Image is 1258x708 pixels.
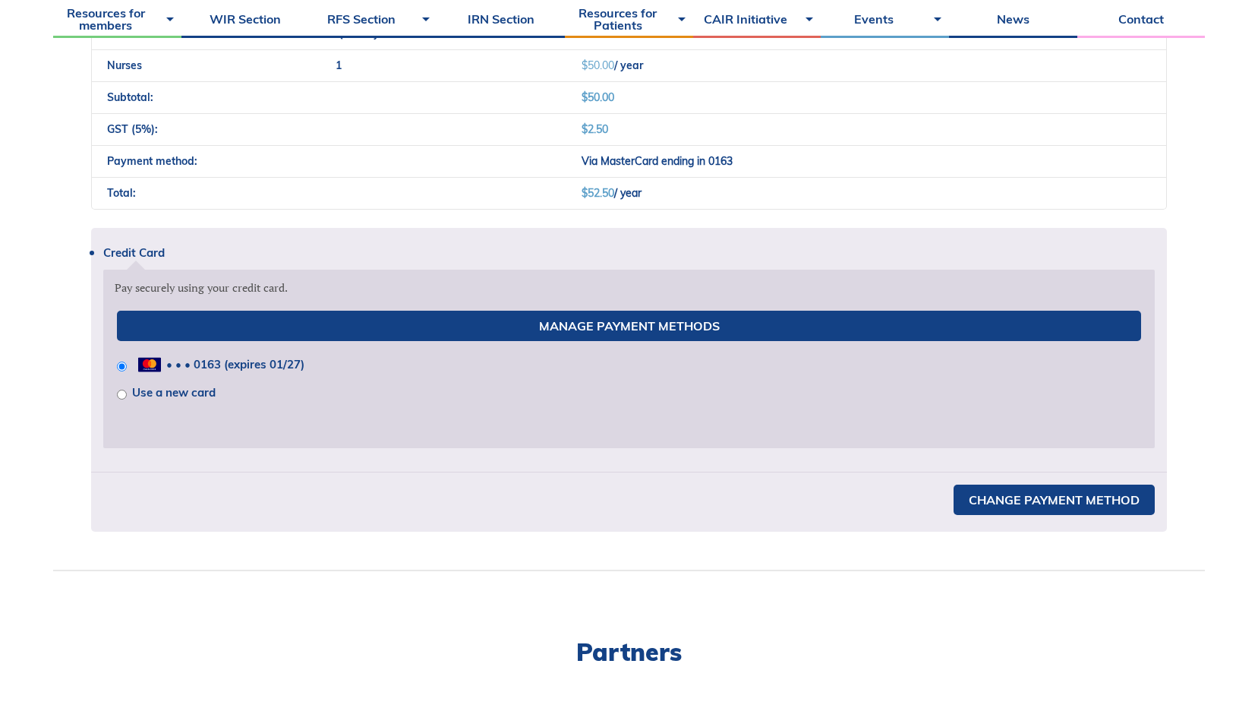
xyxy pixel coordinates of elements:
span: 2.50 [582,122,608,136]
input: Change payment method [954,485,1155,515]
p: Pay securely using your credit card. [115,280,1144,296]
span: $ [582,122,588,136]
td: 1 [320,49,566,81]
th: Subtotal: [92,81,566,113]
span: • • • 0163 (expires 01/27) [132,357,304,371]
td: Via MasterCard ending in 0163 [566,145,1166,177]
label: Credit Card [103,247,1155,258]
span: 52.50 [582,186,614,200]
label: Use a new card [132,385,216,400]
span: $ [582,58,588,72]
th: GST (5%): [92,113,566,145]
th: Payment method: [92,145,566,177]
td: / year [566,177,1166,209]
span: $ [582,186,588,200]
td: Nurses [92,49,320,81]
span: 50.00 [582,90,614,104]
img: MasterCard [138,357,161,372]
h2: Partners [53,640,1205,664]
a: Manage Payment Methods [117,311,1142,341]
span: 50.00 [582,58,614,72]
td: / year [566,49,1166,81]
th: Total: [92,177,566,209]
span: $ [582,90,588,104]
